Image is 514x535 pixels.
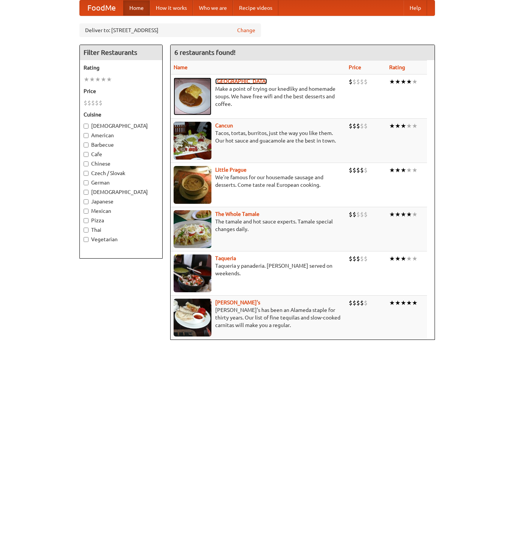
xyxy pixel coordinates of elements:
[174,78,211,115] img: czechpoint.jpg
[353,78,356,86] li: $
[84,179,158,186] label: German
[401,210,406,219] li: ★
[123,0,150,16] a: Home
[95,75,101,84] li: ★
[401,166,406,174] li: ★
[389,254,395,263] li: ★
[215,167,247,173] a: Little Prague
[353,254,356,263] li: $
[174,166,211,204] img: littleprague.jpg
[215,78,267,84] a: [GEOGRAPHIC_DATA]
[364,254,368,263] li: $
[84,152,89,157] input: Cafe
[215,255,236,261] a: Taqueria
[84,237,89,242] input: Vegetarian
[360,78,364,86] li: $
[401,254,406,263] li: ★
[215,123,233,129] a: Cancun
[389,122,395,130] li: ★
[84,111,158,118] h5: Cuisine
[84,150,158,158] label: Cafe
[389,78,395,86] li: ★
[353,166,356,174] li: $
[349,254,353,263] li: $
[84,190,89,195] input: [DEMOGRAPHIC_DATA]
[349,210,353,219] li: $
[91,99,95,107] li: $
[84,218,89,223] input: Pizza
[233,0,278,16] a: Recipe videos
[84,188,158,196] label: [DEMOGRAPHIC_DATA]
[401,78,406,86] li: ★
[360,210,364,219] li: $
[80,0,123,16] a: FoodMe
[84,180,89,185] input: German
[395,254,401,263] li: ★
[356,299,360,307] li: $
[389,299,395,307] li: ★
[84,99,87,107] li: $
[84,171,89,176] input: Czech / Slovak
[395,166,401,174] li: ★
[406,122,412,130] li: ★
[84,124,89,129] input: [DEMOGRAPHIC_DATA]
[174,262,343,277] p: Taqueria y panaderia. [PERSON_NAME] served on weekends.
[406,166,412,174] li: ★
[401,122,406,130] li: ★
[360,166,364,174] li: $
[349,166,353,174] li: $
[353,299,356,307] li: $
[360,122,364,130] li: $
[106,75,112,84] li: ★
[174,174,343,189] p: We're famous for our housemade sausage and desserts. Come taste real European cooking.
[84,132,158,139] label: American
[84,207,158,215] label: Mexican
[237,26,255,34] a: Change
[84,161,89,166] input: Chinese
[193,0,233,16] a: Who we are
[412,122,418,130] li: ★
[364,166,368,174] li: $
[174,254,211,292] img: taqueria.jpg
[80,45,162,60] h4: Filter Restaurants
[404,0,427,16] a: Help
[174,64,188,70] a: Name
[79,23,261,37] div: Deliver to: [STREET_ADDRESS]
[389,210,395,219] li: ★
[84,228,89,233] input: Thai
[84,199,89,204] input: Japanese
[412,166,418,174] li: ★
[364,210,368,219] li: $
[406,299,412,307] li: ★
[412,210,418,219] li: ★
[349,122,353,130] li: $
[84,133,89,138] input: American
[356,122,360,130] li: $
[84,209,89,214] input: Mexican
[356,78,360,86] li: $
[364,122,368,130] li: $
[356,210,360,219] li: $
[364,299,368,307] li: $
[174,306,343,329] p: [PERSON_NAME]'s has been an Alameda staple for thirty years. Our list of fine tequilas and slow-c...
[360,254,364,263] li: $
[174,129,343,144] p: Tacos, tortas, burritos, just the way you like them. Our hot sauce and guacamole are the best in ...
[84,143,89,147] input: Barbecue
[84,87,158,95] h5: Price
[349,299,353,307] li: $
[84,122,158,130] label: [DEMOGRAPHIC_DATA]
[174,122,211,160] img: cancun.jpg
[349,64,361,70] a: Price
[84,160,158,167] label: Chinese
[84,169,158,177] label: Czech / Slovak
[401,299,406,307] li: ★
[412,78,418,86] li: ★
[412,254,418,263] li: ★
[84,236,158,243] label: Vegetarian
[215,211,259,217] a: The Whole Tamale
